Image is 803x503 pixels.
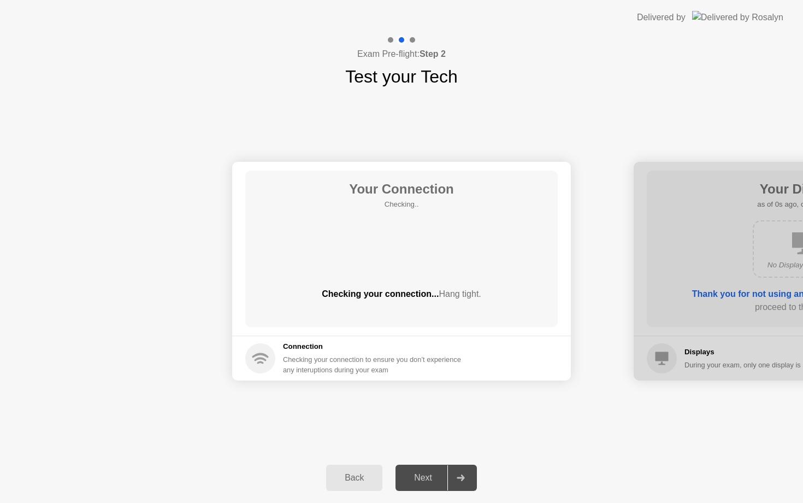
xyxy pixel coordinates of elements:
[637,11,686,24] div: Delivered by
[345,63,458,90] h1: Test your Tech
[283,354,468,375] div: Checking your connection to ensure you don’t experience any interuptions during your exam
[420,49,446,59] b: Step 2
[245,288,558,301] div: Checking your connection...
[326,465,382,491] button: Back
[283,341,468,352] h5: Connection
[349,199,454,210] h5: Checking..
[329,473,379,483] div: Back
[439,289,481,299] span: Hang tight.
[395,465,477,491] button: Next
[357,48,446,61] h4: Exam Pre-flight:
[349,179,454,199] h1: Your Connection
[399,473,447,483] div: Next
[692,11,783,24] img: Delivered by Rosalyn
